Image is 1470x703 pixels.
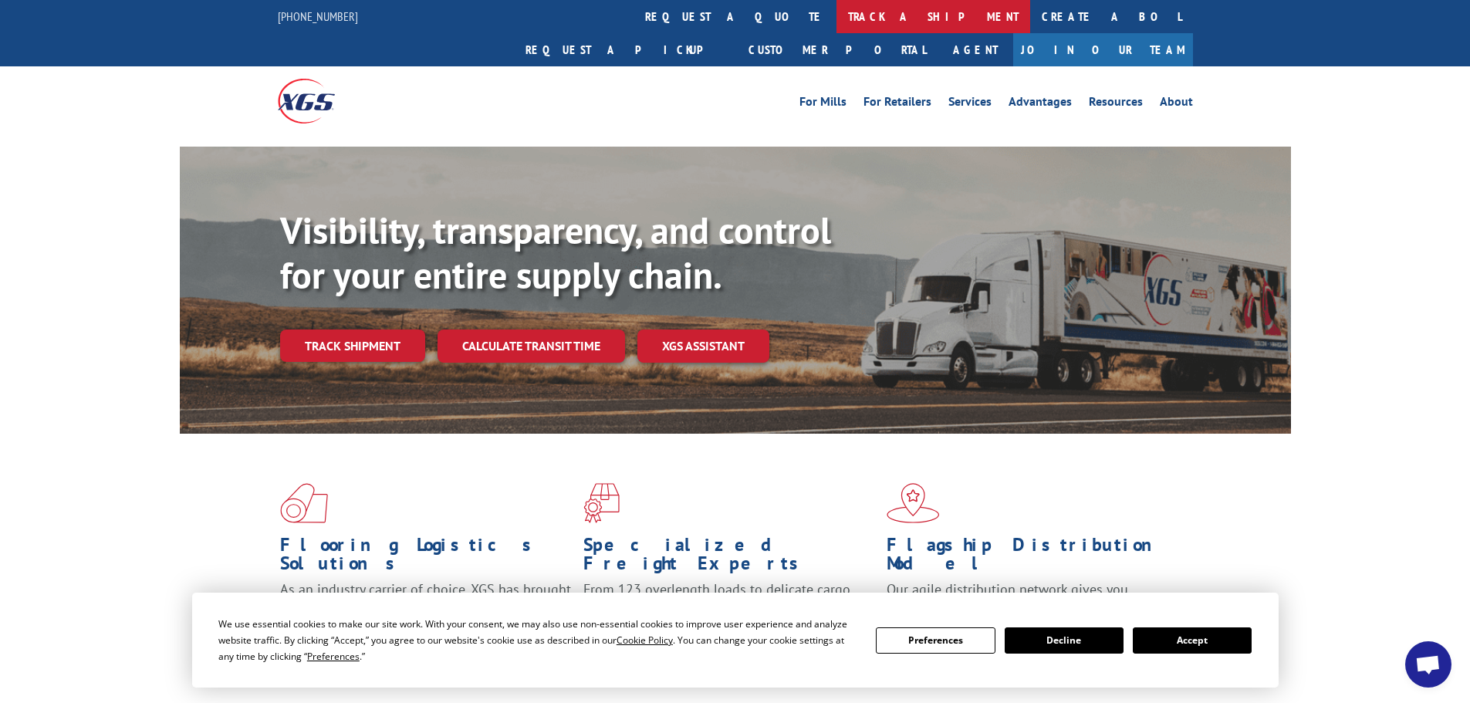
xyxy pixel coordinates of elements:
[280,580,571,635] span: As an industry carrier of choice, XGS has brought innovation and dedication to flooring logistics...
[583,580,875,649] p: From 123 overlength loads to delicate cargo, our experienced staff knows the best way to move you...
[1089,96,1143,113] a: Resources
[948,96,992,113] a: Services
[583,536,875,580] h1: Specialized Freight Experts
[637,330,769,363] a: XGS ASSISTANT
[280,536,572,580] h1: Flooring Logistics Solutions
[887,483,940,523] img: xgs-icon-flagship-distribution-model-red
[307,650,360,663] span: Preferences
[1005,627,1124,654] button: Decline
[438,330,625,363] a: Calculate transit time
[1133,627,1252,654] button: Accept
[280,206,831,299] b: Visibility, transparency, and control for your entire supply chain.
[887,580,1171,617] span: Our agile distribution network gives you nationwide inventory management on demand.
[876,627,995,654] button: Preferences
[280,330,425,362] a: Track shipment
[863,96,931,113] a: For Retailers
[737,33,938,66] a: Customer Portal
[617,634,673,647] span: Cookie Policy
[280,483,328,523] img: xgs-icon-total-supply-chain-intelligence-red
[192,593,1279,688] div: Cookie Consent Prompt
[799,96,847,113] a: For Mills
[514,33,737,66] a: Request a pickup
[1009,96,1072,113] a: Advantages
[1013,33,1193,66] a: Join Our Team
[218,616,857,664] div: We use essential cookies to make our site work. With your consent, we may also use non-essential ...
[938,33,1013,66] a: Agent
[1160,96,1193,113] a: About
[583,483,620,523] img: xgs-icon-focused-on-flooring-red
[1405,641,1451,688] div: Open chat
[887,536,1178,580] h1: Flagship Distribution Model
[278,8,358,24] a: [PHONE_NUMBER]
